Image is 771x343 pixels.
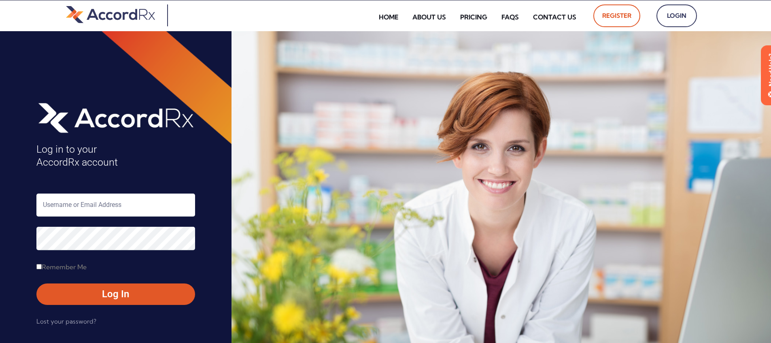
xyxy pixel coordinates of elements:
[656,4,697,27] a: Login
[665,9,688,22] span: Login
[36,260,87,273] label: Remember Me
[373,8,404,26] a: Home
[36,283,195,305] button: Log In
[36,100,195,135] img: AccordRx_logo_header_white
[36,143,195,169] h4: Log in to your AccordRx account
[66,4,155,24] img: default-logo
[45,288,187,300] span: Log In
[36,194,195,217] input: Username or Email Address
[593,4,640,27] a: Register
[36,264,42,269] input: Remember Me
[36,315,96,328] a: Lost your password?
[602,9,631,22] span: Register
[406,8,452,26] a: About Us
[527,8,582,26] a: Contact Us
[454,8,493,26] a: Pricing
[495,8,525,26] a: FAQs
